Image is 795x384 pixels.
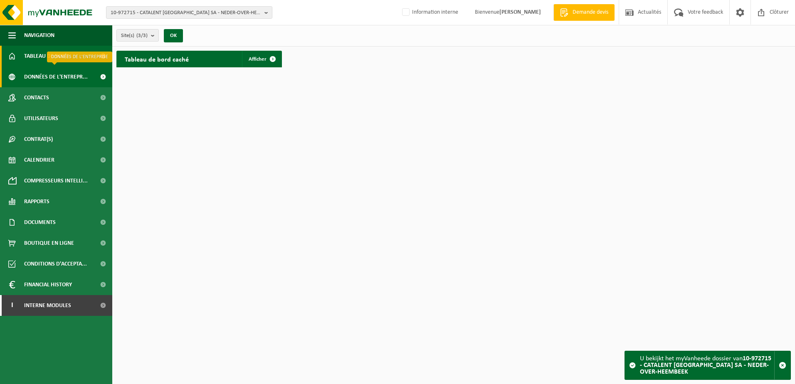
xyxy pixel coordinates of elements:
[24,150,54,170] span: Calendrier
[249,57,267,62] span: Afficher
[24,129,53,150] span: Contrat(s)
[164,29,183,42] button: OK
[136,33,148,38] count: (3/3)
[106,6,272,19] button: 10-972715 - CATALENT [GEOGRAPHIC_DATA] SA - NEDER-OVER-HEEMBEEK
[116,29,159,42] button: Site(s)(3/3)
[553,4,615,21] a: Demande devis
[24,191,49,212] span: Rapports
[121,30,148,42] span: Site(s)
[24,46,69,66] span: Tableau de bord
[8,295,16,316] span: I
[242,51,281,67] a: Afficher
[24,295,71,316] span: Interne modules
[24,254,87,274] span: Conditions d'accepta...
[116,51,197,67] h2: Tableau de bord caché
[570,8,610,17] span: Demande devis
[640,351,774,379] div: U bekijkt het myVanheede dossier van
[24,25,54,46] span: Navigation
[24,108,58,129] span: Utilisateurs
[24,274,72,295] span: Financial History
[24,87,49,108] span: Contacts
[400,6,458,19] label: Information interne
[24,66,88,87] span: Données de l'entrepr...
[111,7,261,19] span: 10-972715 - CATALENT [GEOGRAPHIC_DATA] SA - NEDER-OVER-HEEMBEEK
[24,170,88,191] span: Compresseurs intelli...
[24,233,74,254] span: Boutique en ligne
[24,212,56,233] span: Documents
[640,355,771,375] strong: 10-972715 - CATALENT [GEOGRAPHIC_DATA] SA - NEDER-OVER-HEEMBEEK
[499,9,541,15] strong: [PERSON_NAME]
